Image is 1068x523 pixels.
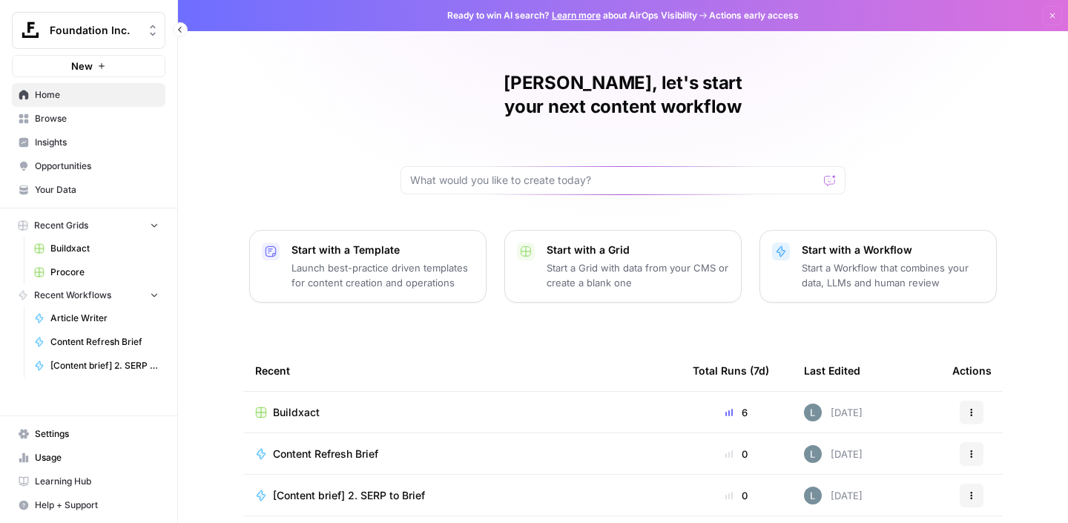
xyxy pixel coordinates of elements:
[255,488,669,503] a: [Content brief] 2. SERP to Brief
[255,447,669,461] a: Content Refresh Brief
[547,243,729,257] p: Start with a Grid
[273,488,425,503] span: [Content brief] 2. SERP to Brief
[804,487,863,504] div: [DATE]
[12,470,165,493] a: Learning Hub
[291,260,474,290] p: Launch best-practice driven templates for content creation and operations
[12,178,165,202] a: Your Data
[447,9,697,22] span: Ready to win AI search? about AirOps Visibility
[759,230,997,303] button: Start with a WorkflowStart a Workflow that combines your data, LLMs and human review
[804,445,863,463] div: [DATE]
[35,451,159,464] span: Usage
[12,422,165,446] a: Settings
[12,55,165,77] button: New
[504,230,742,303] button: Start with a GridStart a Grid with data from your CMS or create a blank one
[693,405,780,420] div: 6
[255,405,669,420] a: Buildxact
[12,107,165,131] a: Browse
[400,71,845,119] h1: [PERSON_NAME], let's start your next content workflow
[34,289,111,302] span: Recent Workflows
[17,17,44,44] img: Foundation Inc. Logo
[35,88,159,102] span: Home
[50,312,159,325] span: Article Writer
[273,405,320,420] span: Buildxact
[693,350,769,391] div: Total Runs (7d)
[50,335,159,349] span: Content Refresh Brief
[804,404,822,421] img: 8iclr0koeej5t27gwiocqqt2wzy0
[12,12,165,49] button: Workspace: Foundation Inc.
[35,499,159,512] span: Help + Support
[273,447,378,461] span: Content Refresh Brief
[802,243,984,257] p: Start with a Workflow
[27,260,165,284] a: Procore
[50,242,159,255] span: Buildxact
[71,59,93,73] span: New
[12,493,165,517] button: Help + Support
[12,214,165,237] button: Recent Grids
[709,9,799,22] span: Actions early access
[693,447,780,461] div: 0
[291,243,474,257] p: Start with a Template
[804,350,860,391] div: Last Edited
[952,350,992,391] div: Actions
[35,183,159,197] span: Your Data
[50,266,159,279] span: Procore
[35,475,159,488] span: Learning Hub
[27,237,165,260] a: Buildxact
[27,306,165,330] a: Article Writer
[35,136,159,149] span: Insights
[255,350,669,391] div: Recent
[12,83,165,107] a: Home
[547,260,729,290] p: Start a Grid with data from your CMS or create a blank one
[802,260,984,290] p: Start a Workflow that combines your data, LLMs and human review
[50,359,159,372] span: [Content brief] 2. SERP to Brief
[249,230,487,303] button: Start with a TemplateLaunch best-practice driven templates for content creation and operations
[34,219,88,232] span: Recent Grids
[410,173,818,188] input: What would you like to create today?
[50,23,139,38] span: Foundation Inc.
[35,159,159,173] span: Opportunities
[12,284,165,306] button: Recent Workflows
[27,354,165,378] a: [Content brief] 2. SERP to Brief
[12,131,165,154] a: Insights
[552,10,601,21] a: Learn more
[693,488,780,503] div: 0
[804,487,822,504] img: 8iclr0koeej5t27gwiocqqt2wzy0
[35,112,159,125] span: Browse
[804,404,863,421] div: [DATE]
[12,446,165,470] a: Usage
[27,330,165,354] a: Content Refresh Brief
[12,154,165,178] a: Opportunities
[35,427,159,441] span: Settings
[804,445,822,463] img: 8iclr0koeej5t27gwiocqqt2wzy0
